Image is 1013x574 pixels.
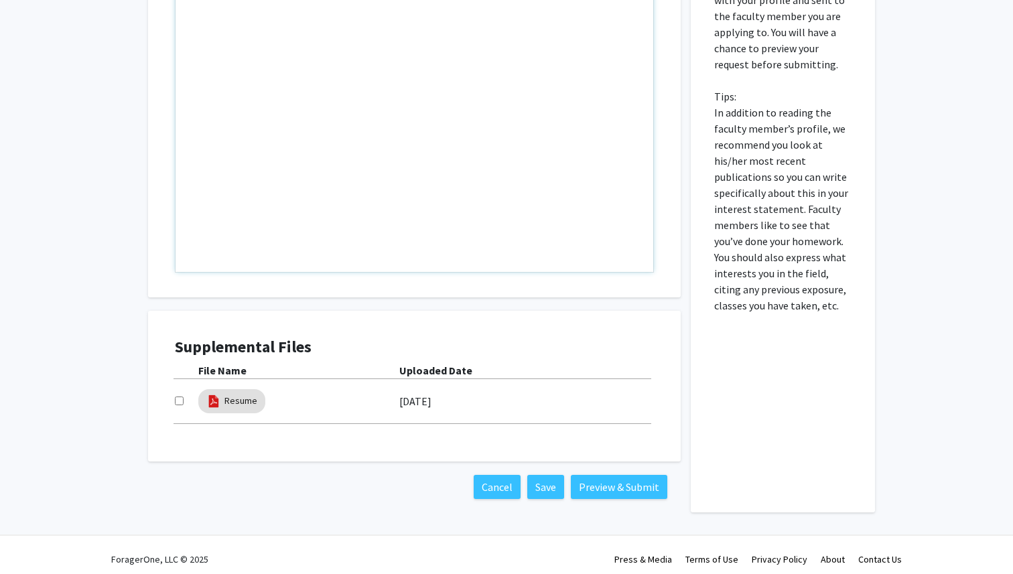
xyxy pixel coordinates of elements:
[571,475,667,499] button: Preview & Submit
[474,475,521,499] button: Cancel
[614,553,672,565] a: Press & Media
[224,394,257,408] a: Resume
[752,553,807,565] a: Privacy Policy
[527,475,564,499] button: Save
[821,553,845,565] a: About
[685,553,738,565] a: Terms of Use
[198,364,247,377] b: File Name
[175,338,654,357] h4: Supplemental Files
[206,394,221,409] img: pdf_icon.png
[858,553,902,565] a: Contact Us
[399,390,431,413] label: [DATE]
[10,514,57,564] iframe: Chat
[399,364,472,377] b: Uploaded Date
